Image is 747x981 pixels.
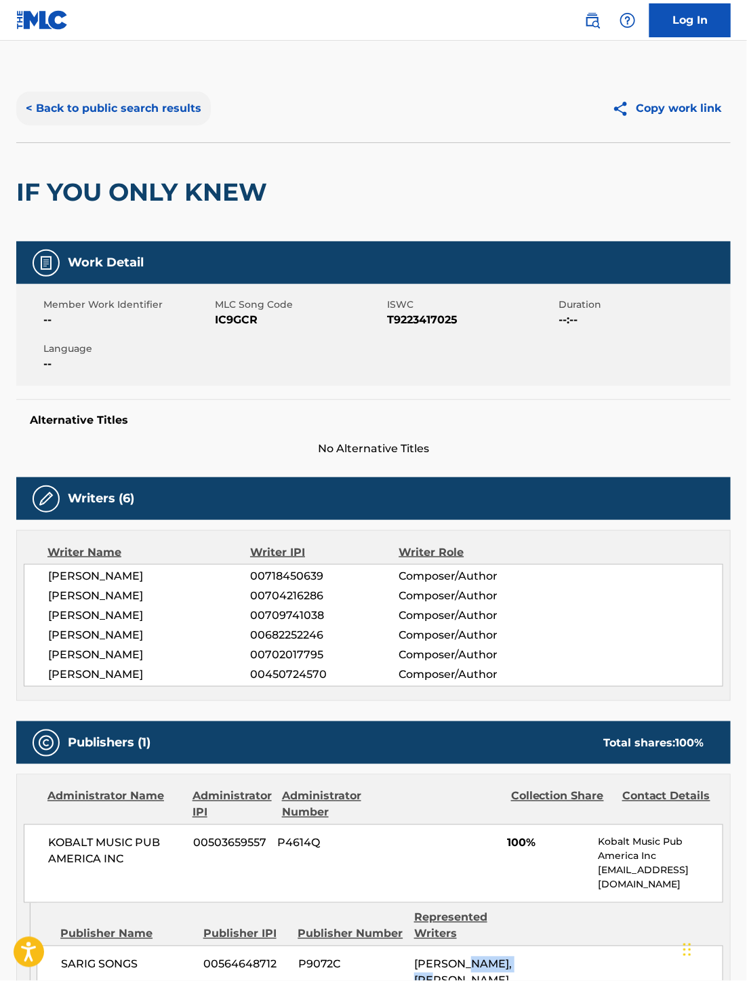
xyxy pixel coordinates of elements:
[38,735,54,751] img: Publishers
[43,298,212,312] span: Member Work Identifier
[399,647,533,663] span: Composer/Author
[250,544,399,561] div: Writer IPI
[399,544,533,561] div: Writer Role
[251,647,399,663] span: 00702017795
[16,177,274,207] h2: IF YOU ONLY KNEW
[579,7,606,34] a: Public Search
[399,627,533,643] span: Composer/Author
[387,312,556,328] span: T9223417025
[48,607,251,624] span: [PERSON_NAME]
[559,298,728,312] span: Duration
[16,441,731,457] span: No Alternative Titles
[38,491,54,507] img: Writers
[16,10,68,30] img: MLC Logo
[679,916,747,981] iframe: Chat Widget
[47,788,182,821] div: Administrator Name
[48,666,251,683] span: [PERSON_NAME]
[603,92,731,125] button: Copy work link
[216,298,384,312] span: MLC Song Code
[298,926,403,942] div: Publisher Number
[683,929,691,970] div: Drag
[216,312,384,328] span: IC9GCR
[251,568,399,584] span: 00718450639
[16,92,211,125] button: < Back to public search results
[43,342,212,356] span: Language
[559,312,728,328] span: --:--
[649,3,731,37] a: Log In
[620,12,636,28] img: help
[414,910,520,942] div: Represented Writers
[43,312,212,328] span: --
[48,588,251,604] span: [PERSON_NAME]
[399,607,533,624] span: Composer/Author
[48,568,251,584] span: [PERSON_NAME]
[614,7,641,34] div: Help
[622,788,723,821] div: Contact Details
[193,788,272,821] div: Administrator IPI
[48,647,251,663] span: [PERSON_NAME]
[584,12,601,28] img: search
[298,957,404,973] span: P9072C
[60,926,193,942] div: Publisher Name
[251,627,399,643] span: 00682252246
[38,255,54,271] img: Work Detail
[282,788,383,821] div: Administrator Number
[48,835,183,868] span: KOBALT MUSIC PUB AMERICA INC
[399,666,533,683] span: Composer/Author
[47,544,250,561] div: Writer Name
[61,957,193,973] span: SARIG SONGS
[603,735,704,751] div: Total shares:
[68,491,134,506] h5: Writers (6)
[675,736,704,749] span: 100 %
[48,627,251,643] span: [PERSON_NAME]
[43,356,212,372] span: --
[251,607,399,624] span: 00709741038
[507,835,588,852] span: 100%
[203,957,287,973] span: 00564648712
[399,568,533,584] span: Composer/Author
[387,298,556,312] span: ISWC
[511,788,612,821] div: Collection Share
[203,926,288,942] div: Publisher IPI
[251,588,399,604] span: 00704216286
[598,864,723,892] p: [EMAIL_ADDRESS][DOMAIN_NAME]
[30,414,717,427] h5: Alternative Titles
[399,588,533,604] span: Composer/Author
[68,255,144,271] h5: Work Detail
[251,666,399,683] span: 00450724570
[277,835,378,852] span: P4614Q
[193,835,267,852] span: 00503659557
[598,835,723,864] p: Kobalt Music Pub America Inc
[68,735,150,750] h5: Publishers (1)
[612,100,636,117] img: Copy work link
